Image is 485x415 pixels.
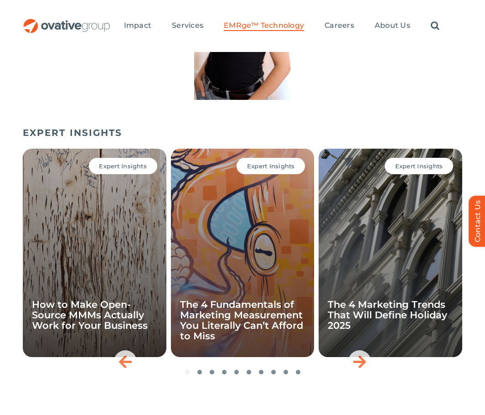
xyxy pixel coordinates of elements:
span: Go to slide 3 [210,370,214,374]
a: Search [431,21,439,31]
a: Services [172,21,203,31]
a: How to Make Open-Source MMMs Actually Work for Your Business [32,299,148,331]
span: EMRge™ Technology [224,21,304,30]
a: Impact [124,21,151,31]
span: Impact [124,21,151,30]
span: Go to slide 7 [259,370,263,374]
div: Previous slide [114,350,137,373]
a: Careers [325,21,354,31]
span: Go to slide 1 [185,370,190,374]
span: Services [172,21,203,30]
nav: Menu [124,11,439,41]
span: Go to slide 2 [197,370,202,374]
a: The 4 Marketing Trends That Will Define Holiday 2025 [328,299,447,331]
div: Next slide [348,350,371,373]
span: Go to slide 5 [234,370,239,374]
h5: EXPERT INSIGHTS [23,127,462,138]
span: Go to slide 4 [222,370,227,374]
div: 2 / 10 [171,149,315,357]
span: Careers [325,21,354,30]
a: About Us [375,21,410,31]
a: EMRge™ Technology [224,21,304,31]
span: Go to slide 8 [271,370,276,374]
span: Go to slide 10 [296,370,300,374]
div: 1 / 10 [23,149,166,357]
div: 3 / 10 [319,149,462,357]
a: The 4 Fundamentals of Marketing Measurement You Literally Can’t Afford to Miss [180,299,303,342]
span: Go to slide 6 [247,370,251,374]
span: About Us [375,21,410,30]
a: OG_Full_horizontal_RGB [23,18,111,26]
span: Go to slide 9 [284,370,288,374]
